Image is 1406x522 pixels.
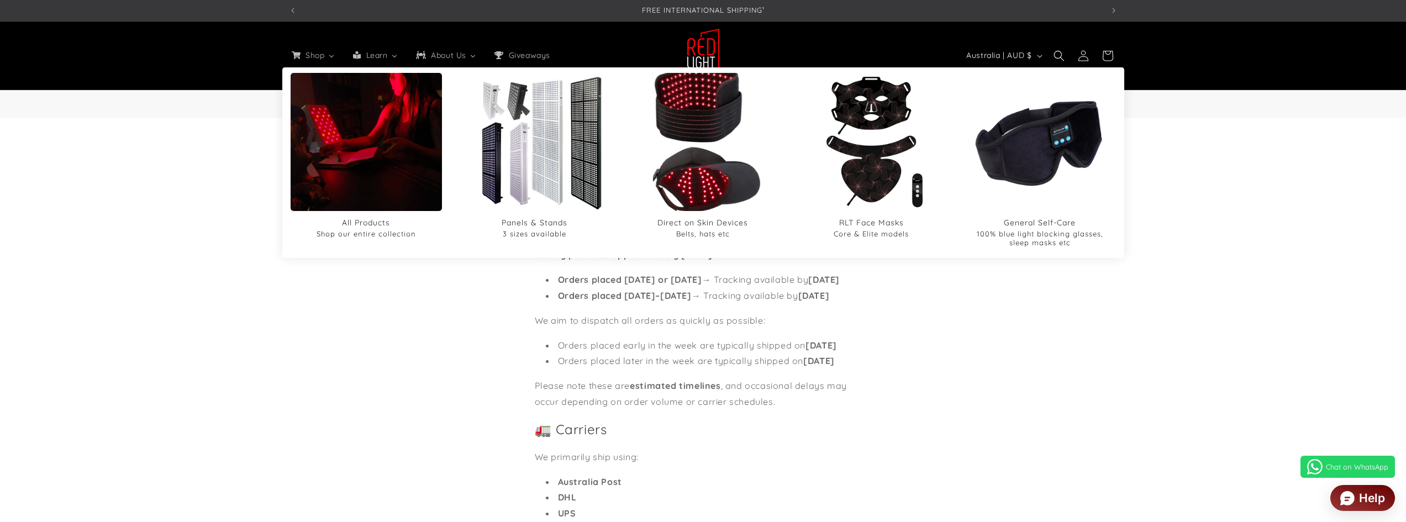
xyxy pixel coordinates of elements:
[502,218,567,228] span: Panels & Stands
[558,274,702,285] strong: Orders placed [DATE] or [DATE]
[634,229,772,238] span: Belts, hats etc
[960,45,1046,66] button: Australia | AUD $
[282,44,344,67] a: Shop
[344,44,407,67] a: Learn
[839,218,904,228] span: RLT Face Masks
[558,492,577,503] strong: DHL
[802,73,940,211] a: RLT Face Masks
[682,24,724,87] a: Red Light Hero
[291,217,443,247] a: All Products
[342,218,390,228] span: All Products
[657,218,748,228] span: Direct on Skin Devices
[429,50,467,60] span: About Us
[627,217,779,247] a: Direct on Skin Devices
[291,73,443,211] a: All Products
[407,44,485,67] a: About Us
[687,28,720,83] img: Red Light Hero
[796,217,947,247] a: RLT Face Masks
[1340,491,1355,505] img: widget icon
[535,313,872,329] p: We aim to dispatch all orders as quickly as possible:
[485,44,558,67] a: Giveaways
[290,229,442,238] span: Shop our entire collection
[535,378,872,410] p: Please note these are , and occasional delays may occur depending on order volume or carrier sche...
[507,50,551,60] span: Giveaways
[798,290,830,301] strong: [DATE]
[1300,456,1395,478] a: Chat on WhatsApp
[535,421,872,438] h2: 🚛 Carriers
[620,59,786,225] img: HeroHat_and_HeroBelt_red_light_therapy_belt_and_hat.png
[802,229,940,238] span: Core & Elite models
[971,73,1109,211] img: RedLightHeroHeroFilter100_BlueLightBlockingGlassesCleaningClothandCarryCase.png
[1047,44,1071,68] summary: Search
[558,476,622,487] strong: Australia Post
[966,50,1031,61] span: Australia | AUD $
[802,73,940,211] img: HeroMaskElite1.0front_8f52cd4d-6087-4a76-a31e-1509fa32d64a.png
[466,73,604,211] a: Panels & Stands
[1004,218,1076,228] span: General Self-Care
[808,274,840,285] strong: [DATE]
[1326,462,1388,471] span: Chat on WhatsApp
[971,73,1109,211] a: General Self-Care
[466,229,604,238] span: 3 sizes available
[630,380,720,391] strong: estimated timelines
[1359,492,1385,504] div: Help
[291,51,443,233] img: Red_Light_Hero_Logo_Profile_Pic_White_Background.png
[546,272,872,288] li: → Tracking available by
[558,290,692,301] strong: Orders placed [DATE]–[DATE]
[971,229,1109,247] span: 100% blue light blocking glasses, sleep masks etc
[620,59,786,225] a: Direct on Skin Devices
[546,353,872,369] li: Orders placed later in the week are typically shipped on
[803,355,835,366] strong: [DATE]
[805,340,837,351] strong: [DATE]
[964,217,1116,247] a: General Self-Care
[535,449,872,465] p: We primarily ship using:
[303,50,325,60] span: Shop
[558,508,576,519] strong: UPS
[642,6,765,14] span: FREE INTERNATIONAL SHIPPING¹
[459,217,610,247] a: Panels & Stands
[466,73,604,211] img: Red_Light_Hero_Hero_Series_red_light_therapy_panels_collection_photo_graphic.png
[546,288,872,304] li: → Tracking available by
[364,50,389,60] span: Learn
[546,338,872,354] li: Orders placed early in the week are typically shipped on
